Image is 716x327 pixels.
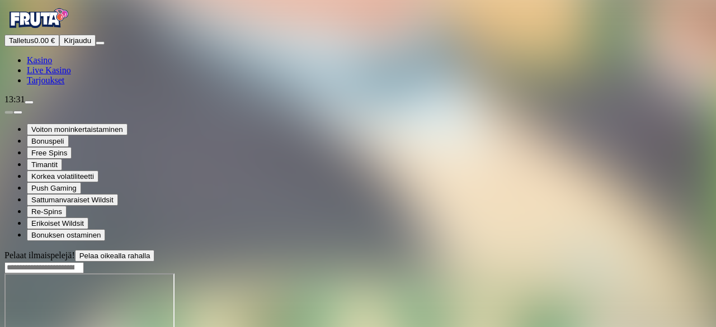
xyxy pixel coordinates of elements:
[31,196,114,204] span: Sattumanvaraiset Wildsit
[4,250,712,262] div: Pelaat ilmaispelejä!
[64,36,91,45] span: Kirjaudu
[9,36,34,45] span: Talletus
[31,207,62,216] span: Re-Spins
[4,94,25,104] span: 13:31
[27,182,81,194] button: Push Gaming
[27,194,118,206] button: Sattumanvaraiset Wildsit
[79,252,150,260] span: Pelaa oikealla rahalla
[31,184,77,192] span: Push Gaming
[27,147,72,159] button: Free Spins
[59,35,96,46] button: Kirjaudu
[25,101,34,104] button: live-chat
[31,149,67,157] span: Free Spins
[13,111,22,114] button: next slide
[4,4,712,86] nav: Primary
[27,170,98,182] button: Korkea volatiliteetti
[27,229,105,241] button: Bonuksen ostaminen
[31,137,64,145] span: Bonuspeli
[4,55,712,86] nav: Main menu
[27,55,52,65] a: Kasino
[31,172,94,181] span: Korkea volatiliteetti
[4,35,59,46] button: Talletusplus icon0.00 €
[4,25,72,34] a: Fruta
[27,135,69,147] button: Bonuspeli
[4,262,84,273] input: Search
[4,111,13,114] button: prev slide
[75,250,155,262] button: Pelaa oikealla rahalla
[31,160,58,169] span: Timantit
[34,36,55,45] span: 0.00 €
[4,4,72,32] img: Fruta
[27,206,67,217] button: Re-Spins
[96,41,105,45] button: menu
[31,219,84,228] span: Erikoiset Wildsit
[27,217,88,229] button: Erikoiset Wildsit
[27,124,128,135] button: Voiton moninkertaistaminen
[31,125,123,134] span: Voiton moninkertaistaminen
[27,159,62,170] button: Timantit
[27,65,71,75] a: Live Kasino
[27,75,64,85] a: Tarjoukset
[31,231,101,239] span: Bonuksen ostaminen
